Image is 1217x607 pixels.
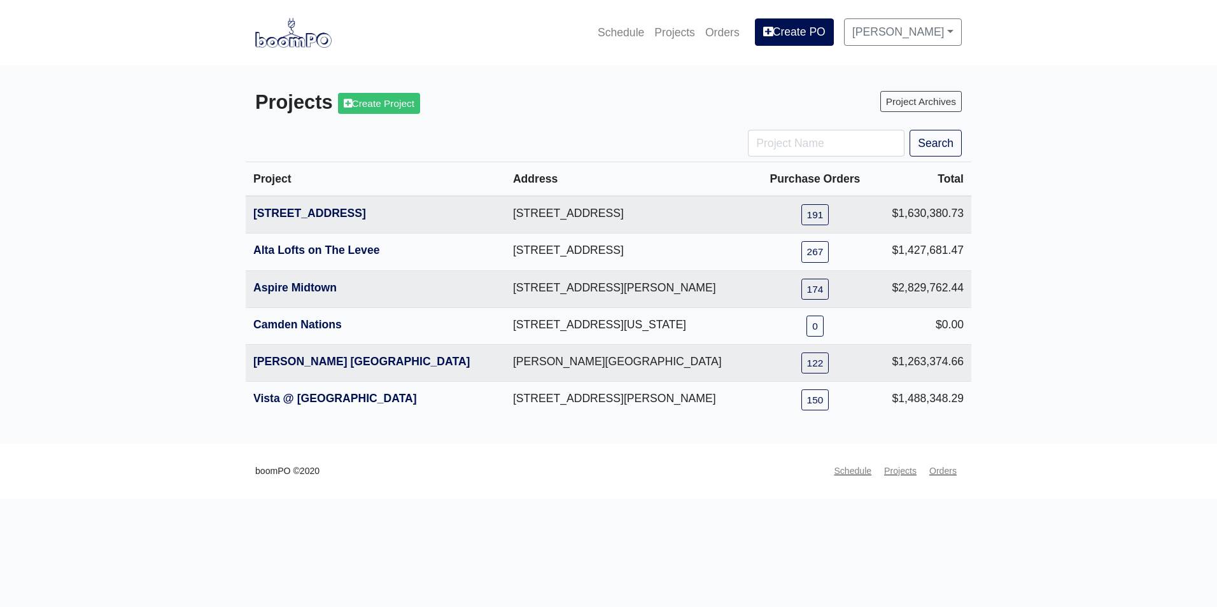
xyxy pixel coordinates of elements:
[253,318,342,331] a: Camden Nations
[505,307,756,344] td: [STREET_ADDRESS][US_STATE]
[253,281,337,294] a: Aspire Midtown
[874,162,971,197] th: Total
[593,18,649,46] a: Schedule
[700,18,745,46] a: Orders
[505,344,756,381] td: [PERSON_NAME][GEOGRAPHIC_DATA]
[801,389,829,410] a: 150
[755,18,834,45] a: Create PO
[255,18,332,47] img: boomPO
[338,93,420,114] a: Create Project
[874,381,971,418] td: $1,488,348.29
[879,459,922,484] a: Projects
[246,162,505,197] th: Project
[255,91,599,115] h3: Projects
[874,196,971,234] td: $1,630,380.73
[801,279,829,300] a: 174
[505,381,756,418] td: [STREET_ADDRESS][PERSON_NAME]
[874,344,971,381] td: $1,263,374.66
[801,352,829,373] a: 122
[255,464,320,478] small: boomPO ©2020
[253,392,417,405] a: Vista @ [GEOGRAPHIC_DATA]
[649,18,700,46] a: Projects
[253,355,470,368] a: [PERSON_NAME] [GEOGRAPHIC_DATA]
[505,234,756,270] td: [STREET_ADDRESS]
[844,18,962,45] a: [PERSON_NAME]
[253,244,379,256] a: Alta Lofts on The Levee
[880,91,962,112] a: Project Archives
[756,162,875,197] th: Purchase Orders
[505,196,756,234] td: [STREET_ADDRESS]
[874,270,971,307] td: $2,829,762.44
[505,270,756,307] td: [STREET_ADDRESS][PERSON_NAME]
[874,307,971,344] td: $0.00
[801,241,829,262] a: 267
[924,459,962,484] a: Orders
[253,207,366,220] a: [STREET_ADDRESS]
[801,204,829,225] a: 191
[874,234,971,270] td: $1,427,681.47
[829,459,876,484] a: Schedule
[910,130,962,157] button: Search
[806,316,824,337] a: 0
[505,162,756,197] th: Address
[748,130,904,157] input: Project Name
